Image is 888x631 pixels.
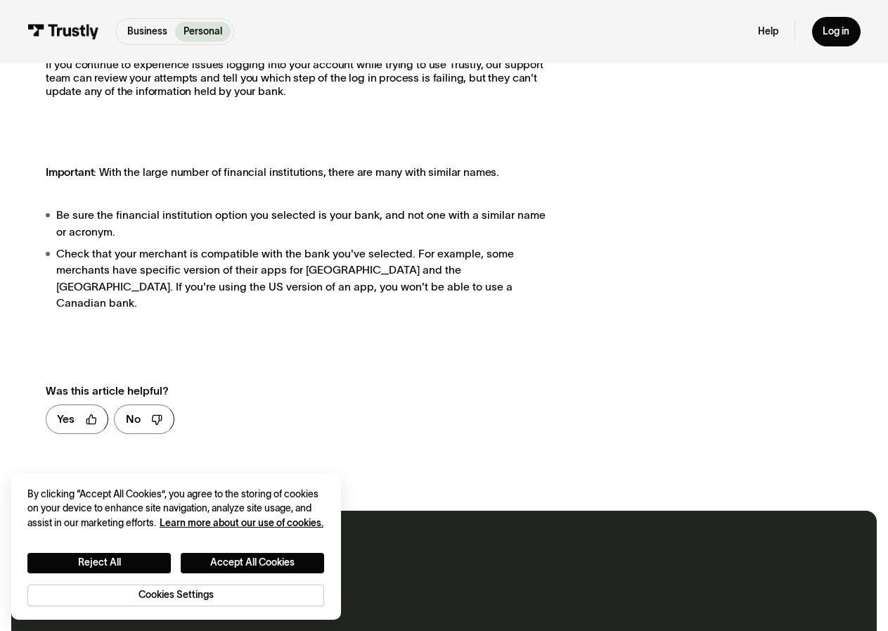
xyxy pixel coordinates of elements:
button: Reject All [27,553,171,573]
a: Business [119,22,175,42]
p: : With the large number of financial institutions, there are many with similar names. [46,166,558,179]
div: Cookie banner [11,473,341,620]
div: Was this article helpful? [46,383,529,399]
p: Business [127,25,167,39]
a: More information about your privacy, opens in a new tab [160,518,323,528]
strong: Important [46,166,94,178]
a: Personal [175,22,230,42]
a: Yes [46,404,109,433]
div: Privacy [27,487,324,606]
li: Be sure the financial institution option you selected is your bank, and not one with a similar na... [46,207,558,240]
a: Help [758,25,778,38]
div: No [126,411,141,427]
button: Cookies Settings [27,585,324,606]
div: Log in [823,25,849,38]
a: Log in [812,17,861,46]
li: Check that your merchant is compatible with the bank you've selected. For example, some merchants... [46,246,558,312]
div: By clicking “Accept All Cookies”, you agree to the storing of cookies on your device to enhance s... [27,487,324,531]
p: If you continue to experience issues logging into your account while trying to use Trustly, our s... [46,58,558,98]
p: Personal [184,25,222,39]
img: Trustly Logo [27,24,99,39]
div: Yes [57,411,75,427]
a: No [114,404,174,433]
button: Accept All Cookies [181,553,324,573]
